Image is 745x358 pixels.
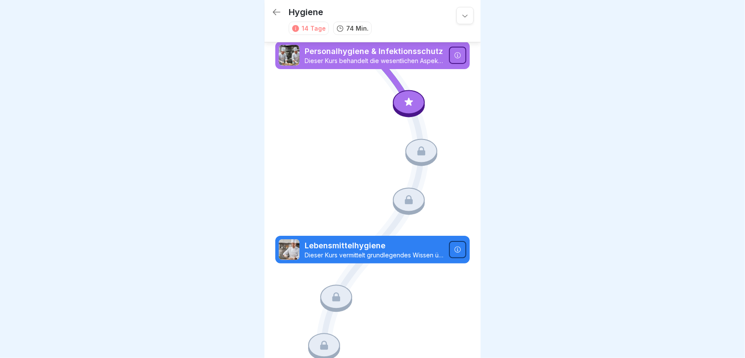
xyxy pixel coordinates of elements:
[289,7,323,17] p: Hygiene
[305,46,444,57] p: Personalhygiene & Infektionsschutz
[279,45,299,66] img: tq1iwfpjw7gb8q143pboqzza.png
[346,24,369,33] p: 74 Min.
[305,240,444,251] p: Lebensmittelhygiene
[305,251,444,259] p: Dieser Kurs vermittelt grundlegendes Wissen über die Hygiene und Handhabung von Lebensmitteln in ...
[305,57,444,65] p: Dieser Kurs behandelt die wesentlichen Aspekte der Lebensmittelsicherheit und Hygiene in der Gast...
[279,239,299,260] img: jz0fz12u36edh1e04itkdbcq.png
[302,24,326,33] div: 14 Tage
